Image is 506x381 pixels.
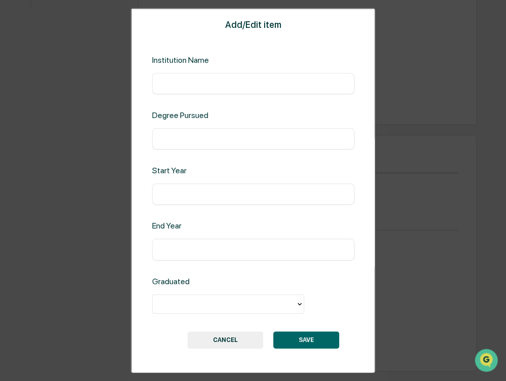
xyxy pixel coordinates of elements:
[188,331,263,348] button: CANCEL
[152,276,243,286] div: Graduated
[10,129,18,137] div: 🖐️
[152,55,243,65] div: Institution Name
[20,147,64,157] span: Data Lookup
[10,78,28,96] img: 1746055101610-c473b297-6a78-478c-a979-82029cc54cd1
[10,148,18,156] div: 🔎
[34,88,128,96] div: We're available if you need us!
[74,129,82,137] div: 🗄️
[172,81,185,93] button: Start new chat
[10,21,185,37] p: How can we help?
[6,124,69,142] a: 🖐️Preclearance
[474,348,501,375] iframe: Open customer support
[6,143,68,161] a: 🔎Data Lookup
[152,221,243,231] div: End Year
[152,166,243,175] div: Start Year
[84,128,126,138] span: Attestations
[152,110,243,120] div: Degree Pursued
[26,46,167,57] input: Clear
[273,331,339,348] button: SAVE
[20,128,65,138] span: Preclearance
[71,171,123,179] a: Powered byPylon
[69,124,130,142] a: 🗄️Attestations
[152,19,354,30] div: Add/Edit item
[34,78,166,88] div: Start new chat
[101,172,123,179] span: Pylon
